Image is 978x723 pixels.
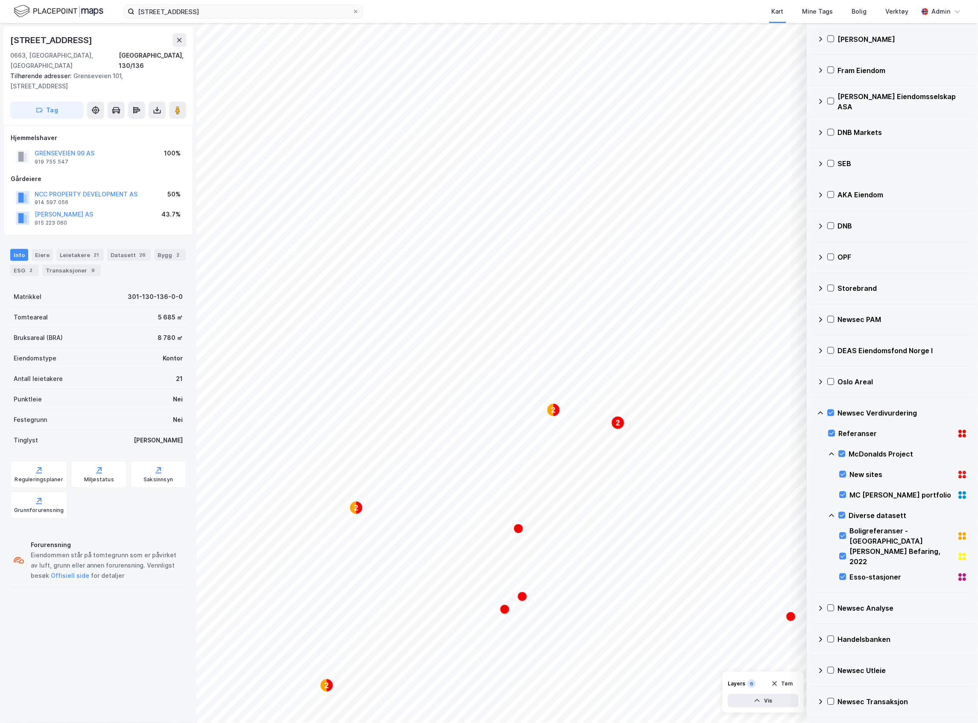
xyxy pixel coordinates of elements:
[513,524,524,534] div: Map marker
[14,312,48,322] div: Tomteareal
[14,292,41,302] div: Matrikkel
[500,604,510,615] div: Map marker
[14,374,63,384] div: Antall leietakere
[616,419,620,427] text: 2
[839,429,954,439] div: Referanser
[31,540,183,550] div: Forurensning
[135,5,352,18] input: Søk på adresse, matrikkel, gårdeiere, leietakere eller personer
[849,449,968,460] div: McDonalds Project
[772,6,784,17] div: Kart
[154,249,186,261] div: Bygg
[31,550,183,581] div: Eiendommen står på tomtegrunn som er påvirket av luft, grunn eller annen forurensning. Vennligst ...
[838,284,968,294] div: Storebrand
[838,408,968,419] div: Newsec Verdivurdering
[838,377,968,387] div: Oslo Areal
[35,220,67,226] div: 915 223 060
[838,190,968,200] div: AKA Eiendom
[89,266,97,275] div: 9
[517,591,527,602] div: Map marker
[611,416,625,430] div: Map marker
[838,65,968,76] div: Fram Eiendom
[174,251,182,259] div: 2
[14,394,42,404] div: Punktleie
[325,682,329,689] text: 2
[35,158,68,165] div: 919 755 547
[852,6,867,17] div: Bolig
[354,504,358,512] text: 2
[14,353,56,363] div: Eiendomstype
[15,476,63,483] div: Reguleringsplaner
[173,415,183,425] div: Nei
[935,682,978,723] iframe: Chat Widget
[838,346,968,356] div: DEAS Eiendomsfond Norge I
[838,221,968,231] div: DNB
[838,128,968,138] div: DNB Markets
[128,292,183,302] div: 301-130-136-0-0
[134,435,183,445] div: [PERSON_NAME]
[14,435,38,445] div: Tinglyst
[747,679,756,688] div: 6
[838,315,968,325] div: Newsec PAM
[10,249,28,261] div: Info
[728,694,799,708] button: Vis
[850,547,954,567] div: [PERSON_NAME] Befaring, 2022
[14,415,47,425] div: Festegrunn
[838,635,968,645] div: Handelsbanken
[849,511,968,521] div: Diverse datasett
[766,677,799,691] button: Tøm
[107,249,151,261] div: Datasett
[10,33,94,47] div: [STREET_ADDRESS]
[163,353,183,363] div: Kontor
[10,50,119,71] div: 0663, [GEOGRAPHIC_DATA], [GEOGRAPHIC_DATA]
[10,72,73,79] span: Tilhørende adresser:
[552,407,556,414] text: 2
[838,34,968,44] div: [PERSON_NAME]
[10,102,84,119] button: Tag
[320,679,334,692] div: Map marker
[158,312,183,322] div: 5 685 ㎡
[838,91,968,112] div: [PERSON_NAME] Eiendomsselskap ASA
[158,333,183,343] div: 8 780 ㎡
[850,572,954,582] div: Esso-stasjoner
[167,189,181,199] div: 50%
[84,476,114,483] div: Miljøstatus
[173,394,183,404] div: Nei
[14,4,103,19] img: logo.f888ab2527a4732fd821a326f86c7f29.svg
[35,199,68,206] div: 914 597 056
[850,470,954,480] div: New sites
[14,333,63,343] div: Bruksareal (BRA)
[547,403,560,417] div: Map marker
[838,252,968,263] div: OPF
[10,264,39,276] div: ESG
[850,526,954,547] div: Boligreferanser - [GEOGRAPHIC_DATA]
[349,501,363,515] div: Map marker
[161,209,181,220] div: 43.7%
[119,50,186,71] div: [GEOGRAPHIC_DATA], 130/136
[56,249,104,261] div: Leietakere
[802,6,833,17] div: Mine Tags
[728,680,746,687] div: Layers
[838,666,968,676] div: Newsec Utleie
[176,374,183,384] div: 21
[850,490,954,501] div: MC [PERSON_NAME] portfolio
[838,159,968,169] div: SEB
[143,476,173,483] div: Saksinnsyn
[92,251,100,259] div: 21
[14,507,64,514] div: Grunnforurensning
[838,697,968,707] div: Newsec Transaksjon
[886,6,909,17] div: Verktøy
[11,174,186,184] div: Gårdeiere
[786,612,796,622] div: Map marker
[164,148,181,158] div: 100%
[838,603,968,614] div: Newsec Analyse
[10,71,179,91] div: Grenseveien 101, [STREET_ADDRESS]
[11,133,186,143] div: Hjemmelshaver
[138,251,147,259] div: 26
[27,266,35,275] div: 2
[935,682,978,723] div: Kontrollprogram for chat
[32,249,53,261] div: Eiere
[42,264,101,276] div: Transaksjoner
[932,6,951,17] div: Admin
